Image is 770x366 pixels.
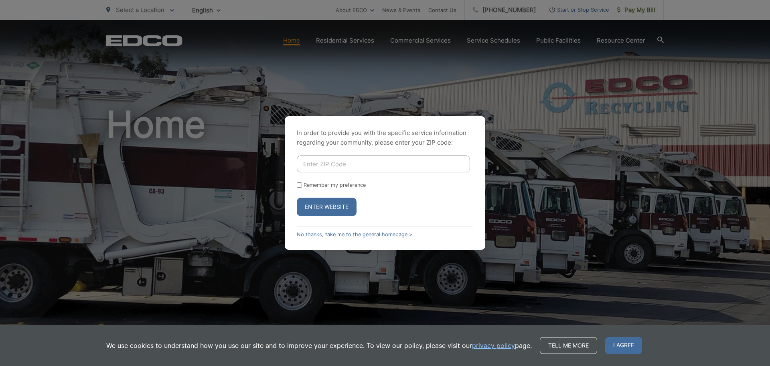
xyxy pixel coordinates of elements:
[297,198,357,216] button: Enter Website
[297,231,412,237] a: No thanks, take me to the general homepage >
[297,128,473,147] p: In order to provide you with the specific service information regarding your community, please en...
[605,337,642,354] span: I agree
[297,155,470,172] input: Enter ZIP Code
[540,337,597,354] a: Tell me more
[304,182,366,188] label: Remember my preference
[472,341,515,350] a: privacy policy
[106,341,532,350] p: We use cookies to understand how you use our site and to improve your experience. To view our pol...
